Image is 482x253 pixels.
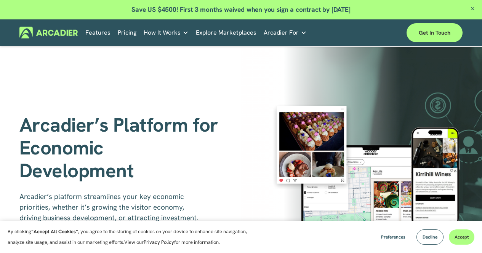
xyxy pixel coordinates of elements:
span: Decline [423,234,437,240]
span: Preferences [381,234,405,240]
a: folder dropdown [144,27,189,38]
a: Features [85,27,110,38]
span: How It Works [144,27,181,38]
a: Privacy Policy [144,239,174,245]
a: Pricing [118,27,136,38]
button: Decline [416,229,444,245]
span: Arcadier’s Platform for Economic Development [19,112,223,183]
a: folder dropdown [264,27,307,38]
span: Arcadier For [264,27,299,38]
p: By clicking , you agree to the storing of cookies on your device to enhance site navigation, anal... [8,226,255,248]
button: Accept [449,229,474,245]
span: Accept [455,234,469,240]
a: Get in touch [407,23,463,42]
button: Preferences [375,229,411,245]
strong: “Accept All Cookies” [31,228,78,235]
a: Explore Marketplaces [196,27,256,38]
img: Arcadier [19,27,78,38]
